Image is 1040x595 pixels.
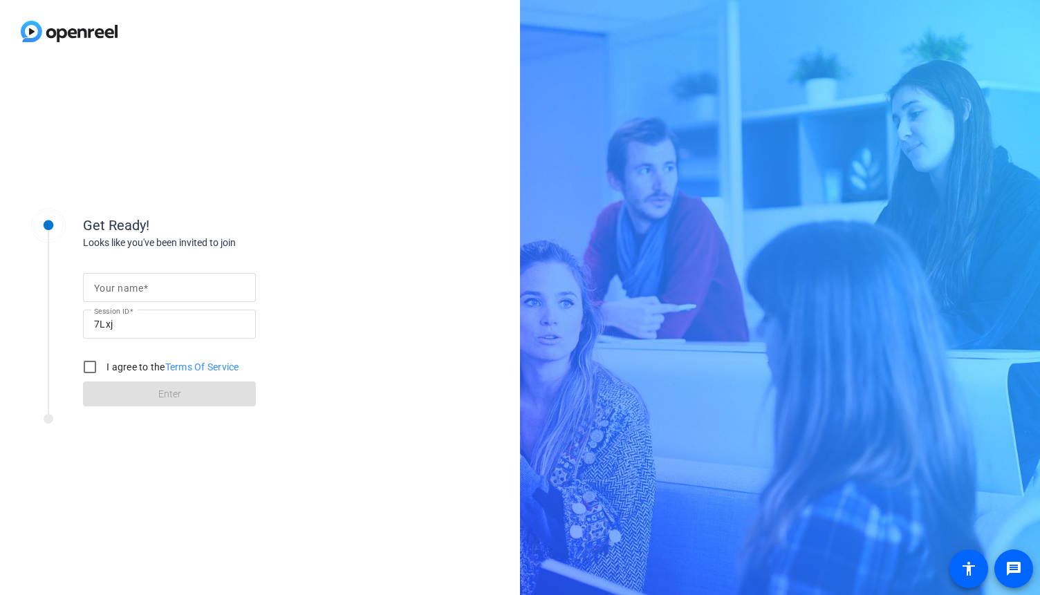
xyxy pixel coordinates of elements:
[960,560,977,577] mat-icon: accessibility
[94,307,129,315] mat-label: Session ID
[83,215,360,236] div: Get Ready!
[83,236,360,250] div: Looks like you've been invited to join
[104,360,239,374] label: I agree to the
[94,283,143,294] mat-label: Your name
[1005,560,1022,577] mat-icon: message
[165,361,239,372] a: Terms Of Service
